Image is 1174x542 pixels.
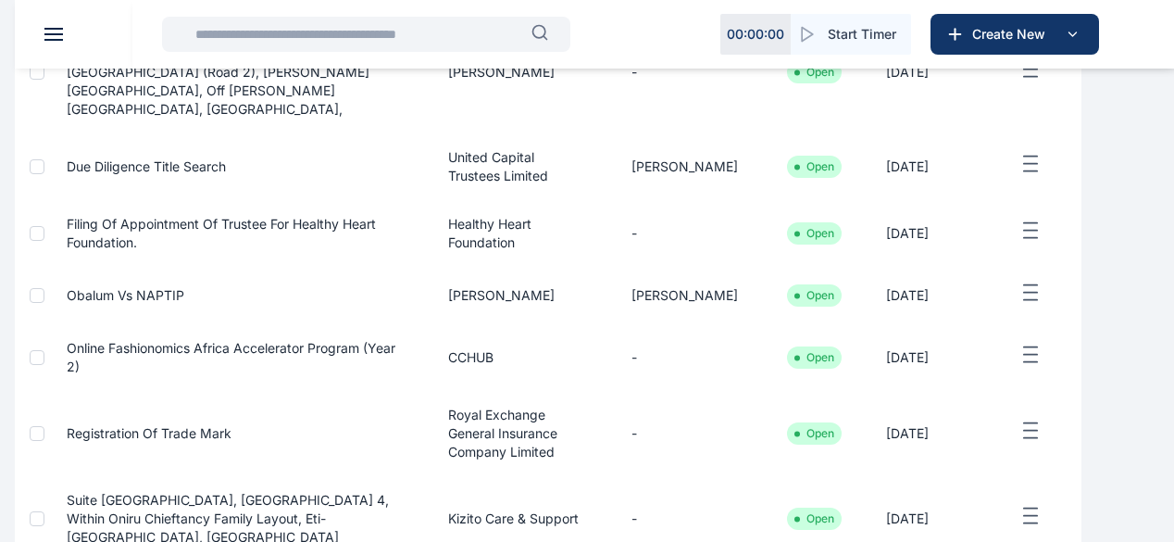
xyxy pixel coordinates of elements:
[864,267,997,324] td: [DATE]
[864,133,997,200] td: [DATE]
[609,324,764,391] td: -
[794,426,834,441] li: Open
[426,200,610,267] td: Healthy Heart Foundation
[794,65,834,80] li: Open
[609,267,764,324] td: [PERSON_NAME]
[67,216,376,250] a: Filing of Appointment of Trustee for Healthy Heart Foundation.
[609,391,764,476] td: -
[67,27,394,117] a: 2 Bedroom ensuite with a room boys' quarter known as TP4 situate at [GEOGRAPHIC_DATA], [GEOGRAPHI...
[864,324,997,391] td: [DATE]
[930,14,1099,55] button: Create New
[67,287,184,303] a: Obalum Vs NAPTIP
[794,350,834,365] li: Open
[426,391,610,476] td: Royal Exchange General Insurance Company Limited
[965,25,1061,44] span: Create New
[864,11,997,133] td: [DATE]
[828,25,896,44] span: Start Timer
[426,324,610,391] td: CCHUB
[67,340,395,374] a: Online Fashionomics Africa Accelerator Program (Year 2)
[864,391,997,476] td: [DATE]
[864,200,997,267] td: [DATE]
[794,159,834,174] li: Open
[67,425,231,441] a: Registration of Trade Mark
[727,25,784,44] p: 00 : 00 : 00
[67,158,226,174] a: Due diligence title search
[609,11,764,133] td: -
[609,200,764,267] td: -
[794,226,834,241] li: Open
[794,511,834,526] li: Open
[609,133,764,200] td: [PERSON_NAME]
[426,267,610,324] td: [PERSON_NAME]
[426,11,610,133] td: [PERSON_NAME]
[791,14,911,55] button: Start Timer
[794,288,834,303] li: Open
[426,133,610,200] td: United Capital Trustees Limited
